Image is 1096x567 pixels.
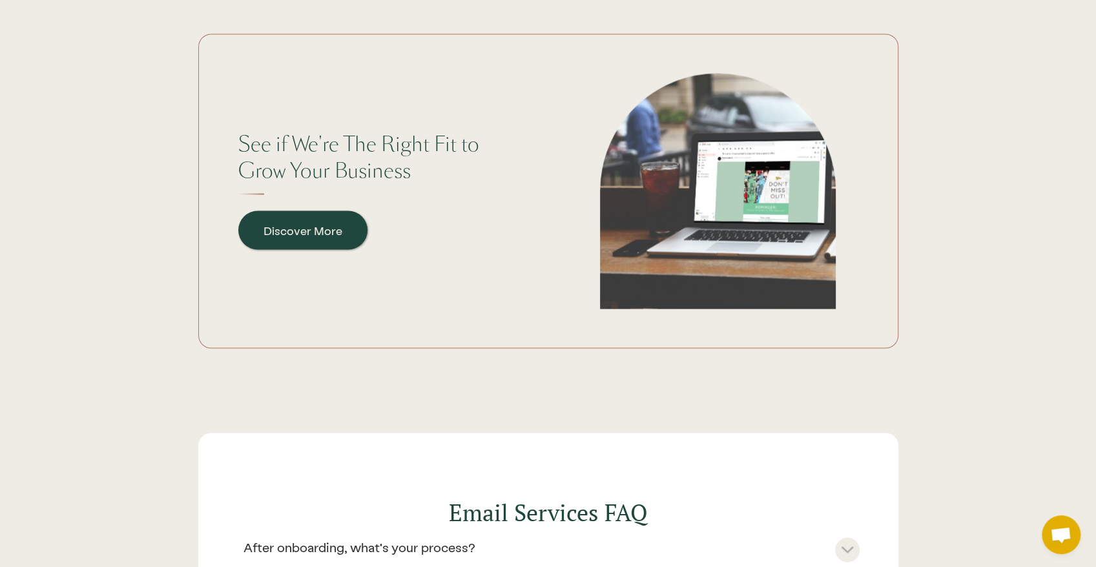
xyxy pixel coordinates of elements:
[238,211,367,249] a: Discover More
[231,497,866,526] h2: Email Services FAQ
[238,132,521,183] h1: See if We're The Right Fit to Grow Your Business
[1042,515,1080,554] div: Open chat
[600,73,836,309] div: That's right. We have a money back guarantee!
[231,537,866,565] a: After onboarding, what's your process?What's our process after signup?
[243,537,475,555] div: After onboarding, what's your process?
[842,546,853,553] img: What's our process after signup?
